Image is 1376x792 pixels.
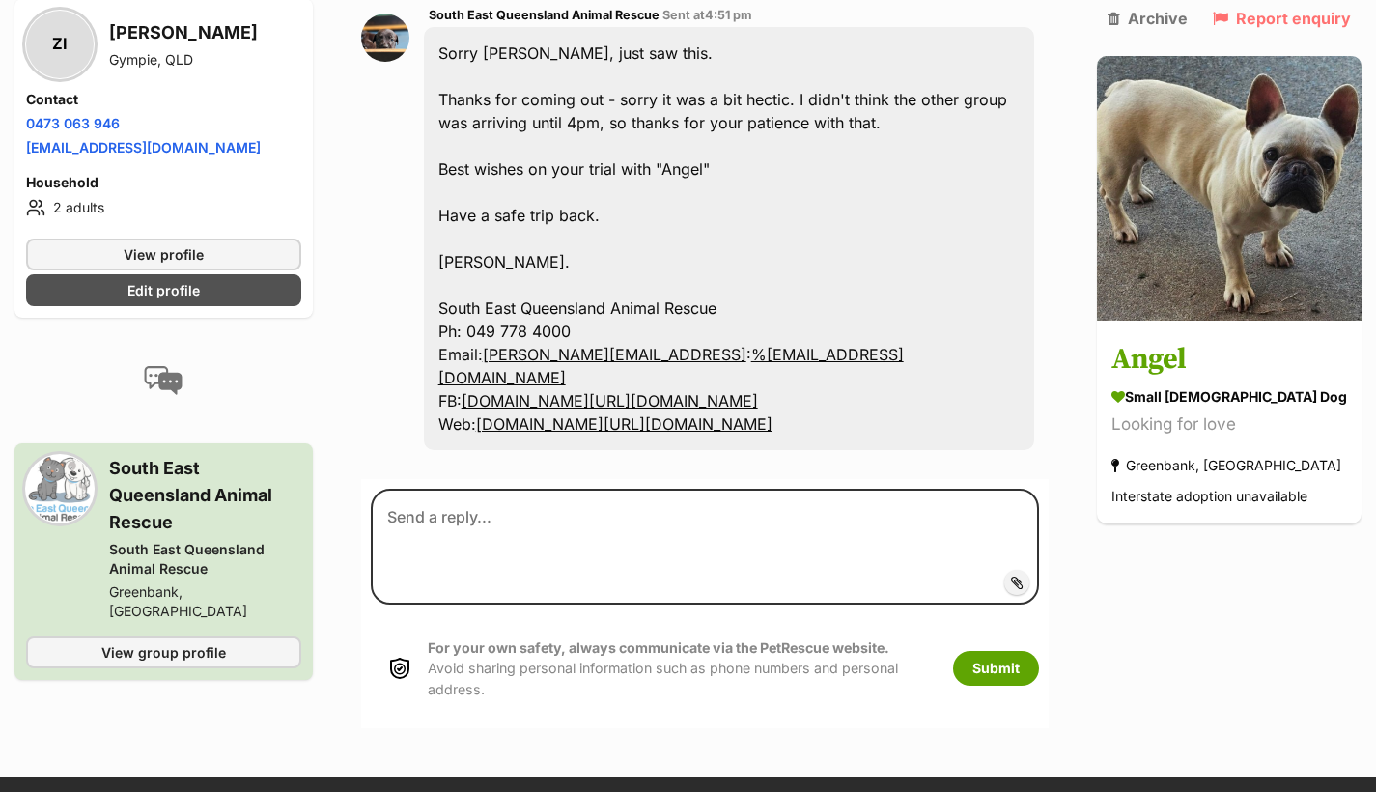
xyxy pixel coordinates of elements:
a: View profile [26,239,301,270]
div: South East Queensland Animal Rescue [109,540,301,579]
button: Submit [953,651,1039,686]
li: 2 adults [26,196,301,219]
div: Sorry [PERSON_NAME], just saw this. Thanks for coming out - sorry it was a bit hectic. I didn't t... [424,27,1034,450]
a: 0473 063 946 [26,115,120,131]
strong: For your own safety, always communicate via the PetRescue website. [428,639,889,656]
a: [EMAIL_ADDRESS][DOMAIN_NAME] [26,139,261,156]
div: Greenbank, [GEOGRAPHIC_DATA] [109,582,301,621]
h4: Contact [26,90,301,109]
h4: Household [26,173,301,192]
h3: Angel [1111,339,1347,382]
div: Gympie, QLD [109,50,258,70]
span: Interstate adoption unavailable [1111,489,1307,505]
span: View profile [124,244,204,265]
span: South East Queensland Animal Rescue [429,8,660,22]
div: ZI [26,11,94,78]
img: South East Queensland Animal Rescue profile pic [361,14,409,62]
h3: [PERSON_NAME] [109,19,258,46]
a: [PERSON_NAME][EMAIL_ADDRESS] [483,345,746,364]
a: Archive [1108,10,1188,27]
a: Report enquiry [1213,10,1351,27]
p: Avoid sharing personal information such as phone numbers and personal address. [428,637,934,699]
span: 4:51 pm [705,8,752,22]
span: View group profile [101,642,226,663]
div: small [DEMOGRAPHIC_DATA] Dog [1111,387,1347,408]
a: [DOMAIN_NAME][URL][DOMAIN_NAME] [476,414,772,434]
h3: South East Queensland Animal Rescue [109,455,301,536]
a: Angel small [DEMOGRAPHIC_DATA] Dog Looking for love Greenbank, [GEOGRAPHIC_DATA] Interstate adopt... [1097,325,1362,524]
a: [DOMAIN_NAME][URL][DOMAIN_NAME] [462,391,758,410]
img: conversation-icon-4a6f8262b818ee0b60e3300018af0b2d0b884aa5de6e9bcb8d3d4eeb1a70a7c4.svg [144,366,183,395]
img: South East Queensland Animal Rescue profile pic [26,455,94,523]
a: Edit profile [26,274,301,306]
img: Angel [1097,56,1362,321]
div: Looking for love [1111,412,1347,438]
a: View group profile [26,636,301,668]
span: Edit profile [127,280,200,300]
div: Greenbank, [GEOGRAPHIC_DATA] [1111,453,1341,479]
span: Sent at [662,8,752,22]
